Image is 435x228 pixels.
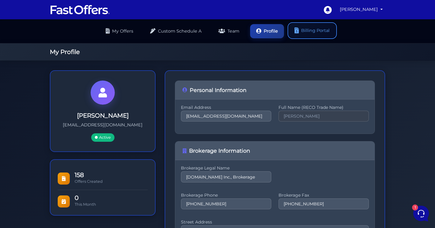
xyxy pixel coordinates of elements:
p: [DATE] [99,67,111,72]
a: [PERSON_NAME] [337,4,385,15]
img: dark [10,44,22,56]
p: Huge Announcement: [URL][DOMAIN_NAME] [25,74,96,80]
p: Help [94,181,101,186]
p: [EMAIL_ADDRESS][DOMAIN_NAME] [60,122,145,128]
span: 0 [75,195,148,201]
span: Aura [25,43,93,49]
a: Custom Schedule A [144,24,208,38]
a: Billing Portal [289,24,336,38]
label: Full Name (RECO Trade Name) [279,107,369,108]
span: Active [91,133,114,142]
button: Help [79,173,116,186]
a: Profile [250,24,284,38]
span: 158 [75,172,148,178]
h4: Personal Information [182,87,367,93]
p: Messages [52,181,69,186]
iframe: Customerly Messenger Launcher [412,204,430,223]
label: Brokerage Fax [279,195,369,196]
a: Team [212,24,245,38]
input: Search for an Article... [14,122,99,128]
h1: My Profile [50,48,385,55]
button: Start a Conversation [10,85,111,97]
label: Brokerage Legal Name [181,167,271,169]
p: 1mo ago [97,43,111,49]
h4: Brokerage Information [182,147,367,154]
span: 1 [60,172,65,176]
img: dark [10,67,22,79]
span: Your Conversations [10,34,49,39]
span: Find an Answer [10,109,41,114]
span: 1 [105,74,111,80]
span: This Month [75,202,96,207]
a: AuraThank you for providing the date. I'll escalate this to the support team, and they will reach... [7,41,114,59]
button: 1Messages [42,173,79,186]
a: Fast Offers SupportHuge Announcement: [URL][DOMAIN_NAME][DATE]1 [7,64,114,82]
label: Brokerage Phone [181,195,271,196]
span: Start a Conversation [43,88,85,93]
p: Thank you for providing the date. I'll escalate this to the support team, and they will reach out... [25,51,93,57]
button: Home [5,173,42,186]
label: Street Address [181,221,369,223]
h2: Hello [PERSON_NAME] 👋 [5,5,101,24]
a: See all [98,34,111,39]
span: Fast Offers Support [25,67,96,73]
p: Home [18,181,28,186]
label: Email Address [181,107,271,108]
span: Offers Created [75,179,103,184]
a: My Offers [100,24,139,38]
a: Open Help Center [75,109,111,114]
h3: [PERSON_NAME] [60,112,145,119]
